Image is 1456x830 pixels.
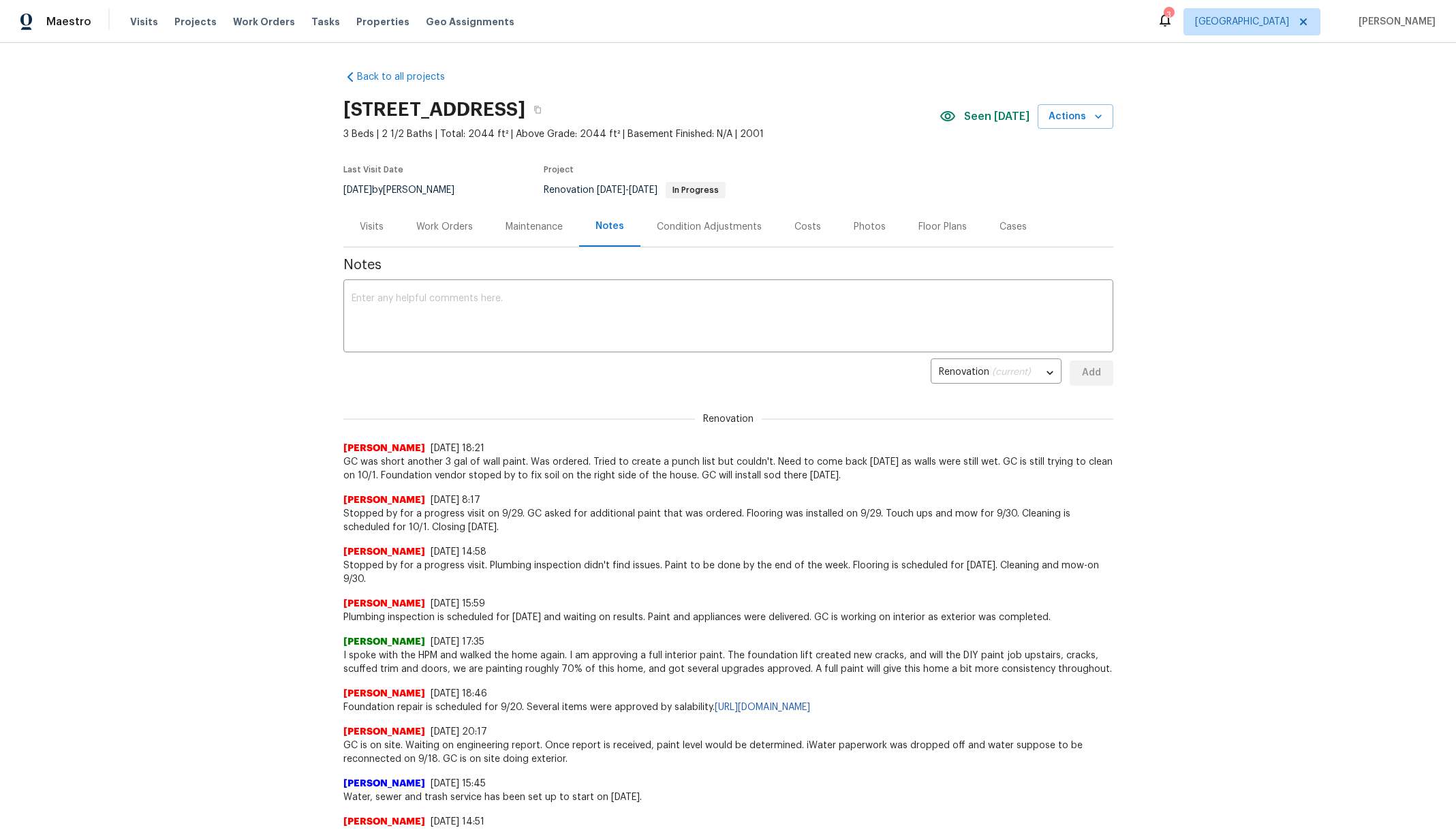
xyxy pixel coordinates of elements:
[343,611,1113,624] span: Plumbing inspection is scheduled for [DATE] and waiting on results. Paint and appliances were del...
[343,258,1113,272] span: Notes
[657,220,762,234] div: Condition Adjustments
[233,15,295,29] span: Work Orders
[854,220,886,234] div: Photos
[343,182,471,198] div: by [PERSON_NAME]
[46,15,91,29] span: Maestro
[544,185,726,195] span: Renovation
[343,103,525,117] h2: [STREET_ADDRESS]
[416,220,473,234] div: Work Orders
[667,186,724,194] span: In Progress
[431,547,486,557] span: [DATE] 14:58
[431,444,484,453] span: [DATE] 18:21
[1164,8,1173,22] div: 3
[431,817,484,827] span: [DATE] 14:51
[431,689,487,698] span: [DATE] 18:46
[506,220,563,234] div: Maintenance
[1038,104,1113,129] button: Actions
[356,15,409,29] span: Properties
[343,559,1113,586] span: Stopped by for a progress visit. Plumbing inspection didn't find issues. Paint to be done by the ...
[343,777,425,790] span: [PERSON_NAME]
[918,220,967,234] div: Floor Plans
[343,455,1113,482] span: GC was short another 3 gal of wall paint. Was ordered. Tried to create a punch list but couldn't....
[1000,220,1027,234] div: Cases
[343,790,1113,804] span: Water, sewer and trash service has been set up to start on [DATE].
[426,15,514,29] span: Geo Assignments
[343,442,425,455] span: [PERSON_NAME]
[1353,15,1436,29] span: [PERSON_NAME]
[931,356,1062,390] div: Renovation (current)
[431,495,480,505] span: [DATE] 8:17
[525,97,550,122] button: Copy Address
[629,185,657,195] span: [DATE]
[964,110,1029,123] span: Seen [DATE]
[695,412,762,426] span: Renovation
[130,15,158,29] span: Visits
[343,507,1113,534] span: Stopped by for a progress visit on 9/29. GC asked for additional paint that was ordered. Flooring...
[343,127,940,141] span: 3 Beds | 2 1/2 Baths | Total: 2044 ft² | Above Grade: 2044 ft² | Basement Finished: N/A | 2001
[343,701,1113,714] span: Foundation repair is scheduled for 9/20. Several items were approved by salability.
[343,725,425,739] span: [PERSON_NAME]
[343,649,1113,676] span: I spoke with the HPM and walked the home again. I am approving a full interior paint. The foundat...
[311,17,340,27] span: Tasks
[343,166,403,174] span: Last Visit Date
[343,70,474,84] a: Back to all projects
[431,637,484,647] span: [DATE] 17:35
[431,779,486,788] span: [DATE] 15:45
[431,599,485,609] span: [DATE] 15:59
[343,185,372,195] span: [DATE]
[431,727,487,737] span: [DATE] 20:17
[597,185,625,195] span: [DATE]
[597,185,657,195] span: -
[343,493,425,507] span: [PERSON_NAME]
[544,166,574,174] span: Project
[343,687,425,701] span: [PERSON_NAME]
[1049,108,1102,125] span: Actions
[343,815,425,829] span: [PERSON_NAME]
[794,220,821,234] div: Costs
[715,703,810,712] a: [URL][DOMAIN_NAME]
[343,545,425,559] span: [PERSON_NAME]
[992,367,1031,377] span: (current)
[343,635,425,649] span: [PERSON_NAME]
[1195,15,1289,29] span: [GEOGRAPHIC_DATA]
[360,220,384,234] div: Visits
[174,15,217,29] span: Projects
[595,219,624,233] div: Notes
[343,597,425,611] span: [PERSON_NAME]
[343,739,1113,766] span: GC is on site. Waiting on engineering report. Once report is received, paint level would be deter...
